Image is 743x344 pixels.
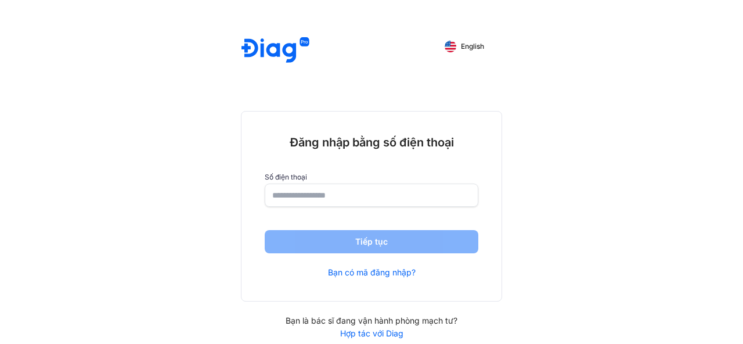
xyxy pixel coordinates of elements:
button: Tiếp tục [265,230,478,253]
img: English [445,41,456,52]
label: Số điện thoại [265,173,478,181]
img: logo [241,37,309,64]
div: Bạn là bác sĩ đang vận hành phòng mạch tư? [241,316,502,326]
div: Đăng nhập bằng số điện thoại [265,135,478,150]
button: English [437,37,492,56]
a: Hợp tác với Diag [241,328,502,339]
span: English [461,42,484,51]
a: Bạn có mã đăng nhập? [328,267,416,278]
